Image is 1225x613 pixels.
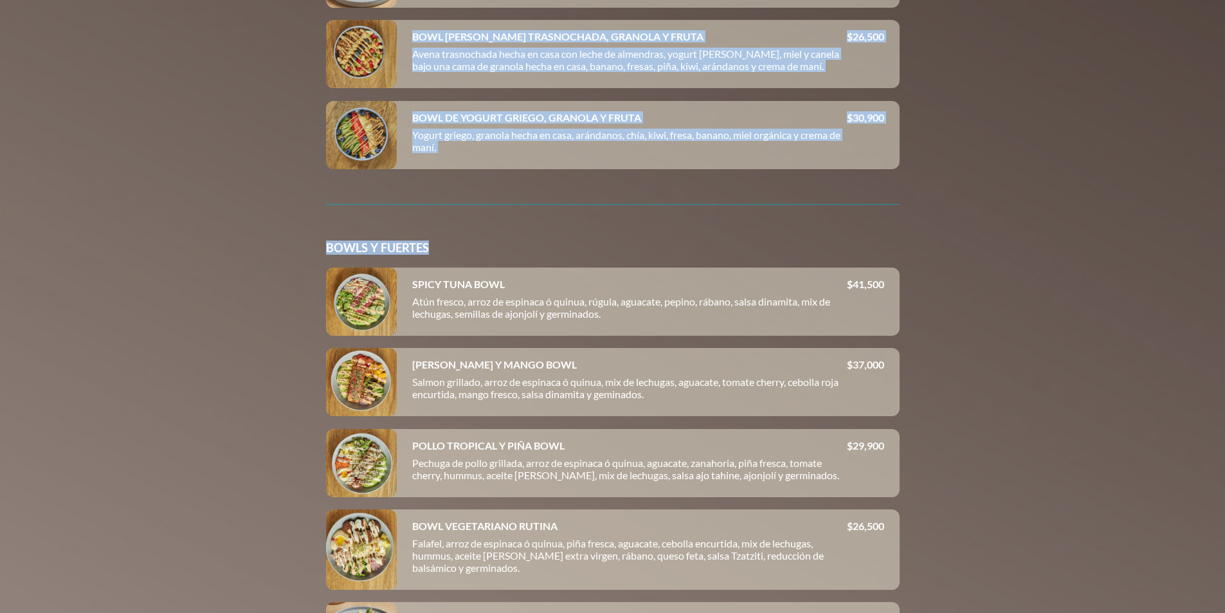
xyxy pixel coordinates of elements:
[847,358,884,371] p: $ 37,000
[326,241,900,255] h3: BOWLS Y FUERTES
[412,111,641,124] h4: BOWL DE YOGURT GRIEGO, GRANOLA Y FRUTA
[412,30,703,42] h4: BOWL [PERSON_NAME] TRASNOCHADA, GRANOLA Y FRUTA
[847,278,884,290] p: $ 41,500
[412,295,847,325] p: Atún fresco, arroz de espinaca ó quinua, rúgula, aguacate, pepino, rábano, salsa dinamita, mix de...
[847,520,884,532] p: $ 26,500
[412,457,847,486] p: Pechuga de pollo grillada, arroz de espinaca ó quinua, aguacate, zanahoria, piña fresca, tomate c...
[412,278,505,290] h4: SPICY TUNA BOWL
[847,439,884,452] p: $ 29,900
[412,520,558,532] h4: BOWL VEGETARIANO RUTINA
[412,439,565,452] h4: POLLO TROPICAL Y PIÑA BOWL
[412,376,847,405] p: Salmon grillado, arroz de espinaca ó quinua, mix de lechugas, aguacate, tomate cherry, cebolla ro...
[412,537,847,579] p: Falafel, arroz de espinaca ó quinua, piña fresca, aguacate, cebolla encurtida, mix de lechugas, h...
[412,358,577,371] h4: [PERSON_NAME] Y MANGO BOWL
[847,30,884,42] p: $ 26,500
[412,129,847,158] p: Yogurt griego, granola hecha en casa, arándanos, chía, kiwi, fresa, banano, miel orgánica y crema...
[412,48,847,77] p: Avena trasnochada hecha en casa con leche de almendras, yogurt [PERSON_NAME], miel y canela bajo ...
[847,111,884,124] p: $ 30,900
